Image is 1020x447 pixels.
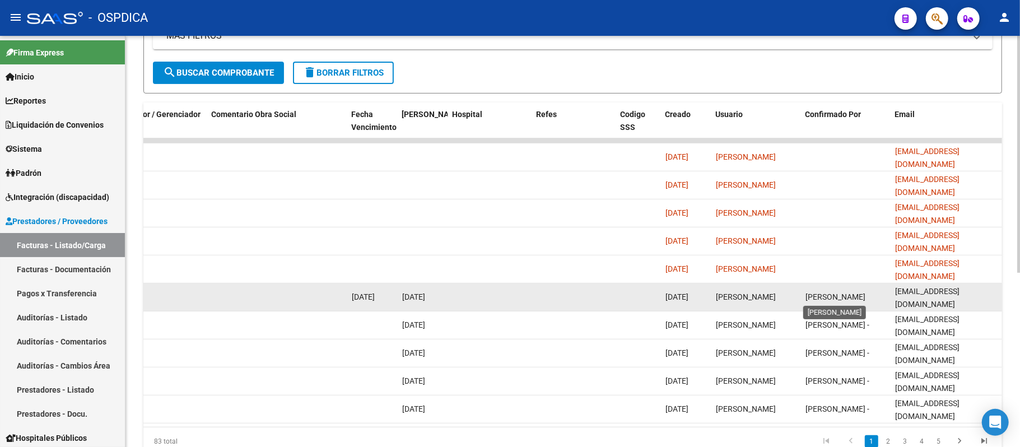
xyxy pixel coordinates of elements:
mat-icon: menu [9,11,22,24]
span: [DATE] [665,376,688,385]
span: Refes [536,110,557,119]
span: [DATE] [402,292,425,301]
span: Confirmado Por [805,110,861,119]
mat-icon: delete [303,66,316,79]
span: [DATE] [665,264,688,273]
span: [PERSON_NAME] [805,292,865,301]
datatable-header-cell: Confirmado Por [800,103,890,152]
span: [EMAIL_ADDRESS][DOMAIN_NAME] [895,147,960,169]
span: [DATE] [402,320,425,329]
span: Integración (discapacidad) [6,191,109,203]
span: Comentario Obra Social [211,110,296,119]
span: [PERSON_NAME] [716,208,776,217]
span: [DATE] [352,292,375,301]
datatable-header-cell: Hospital [448,103,532,152]
span: Inicio [6,71,34,83]
span: [DATE] [665,348,688,357]
span: Codigo SSS [620,110,645,132]
span: [DATE] [402,348,425,357]
div: Open Intercom Messenger [982,409,1009,436]
span: Fecha Vencimiento [351,110,397,132]
datatable-header-cell: Creado [660,103,711,152]
span: [PERSON_NAME] [716,180,776,189]
datatable-header-cell: Comentario Obra Social [207,103,347,152]
span: [PERSON_NAME] [716,404,776,413]
button: Borrar Filtros [293,62,394,84]
span: [DATE] [402,376,425,385]
span: [PERSON_NAME] - [805,376,869,385]
span: [EMAIL_ADDRESS][DOMAIN_NAME] [895,371,960,393]
span: [EMAIL_ADDRESS][DOMAIN_NAME] [895,231,960,253]
span: Hospitales Públicos [6,432,87,444]
span: Liquidación de Convenios [6,119,104,131]
span: [EMAIL_ADDRESS][DOMAIN_NAME] [895,259,960,281]
span: [PERSON_NAME] [716,376,776,385]
span: Usuario [715,110,743,119]
span: [DATE] [665,208,688,217]
button: Buscar Comprobante [153,62,284,84]
mat-icon: person [998,11,1011,24]
span: [EMAIL_ADDRESS][DOMAIN_NAME] [895,315,960,337]
span: Padrón [6,167,41,179]
span: [DATE] [665,180,688,189]
span: [PERSON_NAME] [716,152,776,161]
span: [DATE] [402,404,425,413]
span: - OSPDICA [89,6,148,30]
span: [PERSON_NAME] [402,110,462,119]
span: [PERSON_NAME] [716,236,776,245]
span: Prestadores / Proveedores [6,215,108,227]
span: Borrar Filtros [303,68,384,78]
datatable-header-cell: Fecha Confimado [397,103,448,152]
span: [PERSON_NAME] - [805,320,869,329]
span: Comentario Prestador / Gerenciador [71,110,201,119]
datatable-header-cell: Codigo SSS [616,103,660,152]
span: Creado [665,110,691,119]
span: [DATE] [665,236,688,245]
span: Buscar Comprobante [163,68,274,78]
span: [PERSON_NAME] - [805,348,869,357]
span: [PERSON_NAME] [716,320,776,329]
span: [EMAIL_ADDRESS][DOMAIN_NAME] [895,399,960,421]
span: Sistema [6,143,42,155]
span: [PERSON_NAME] [716,264,776,273]
mat-icon: search [163,66,176,79]
span: [DATE] [665,320,688,329]
span: [EMAIL_ADDRESS][DOMAIN_NAME] [895,343,960,365]
span: [DATE] [665,292,688,301]
span: [DATE] [665,404,688,413]
span: Hospital [452,110,482,119]
datatable-header-cell: Usuario [711,103,800,152]
span: Email [895,110,915,119]
datatable-header-cell: Refes [532,103,616,152]
span: [EMAIL_ADDRESS][DOMAIN_NAME] [895,203,960,225]
datatable-header-cell: Email [890,103,1002,152]
span: [PERSON_NAME] [716,292,776,301]
span: [PERSON_NAME] [716,348,776,357]
span: Reportes [6,95,46,107]
span: [EMAIL_ADDRESS][DOMAIN_NAME] [895,287,960,309]
span: [EMAIL_ADDRESS][DOMAIN_NAME] [895,175,960,197]
span: [PERSON_NAME] - [805,404,869,413]
span: Firma Express [6,46,64,59]
span: [DATE] [665,152,688,161]
datatable-header-cell: Fecha Vencimiento [347,103,397,152]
